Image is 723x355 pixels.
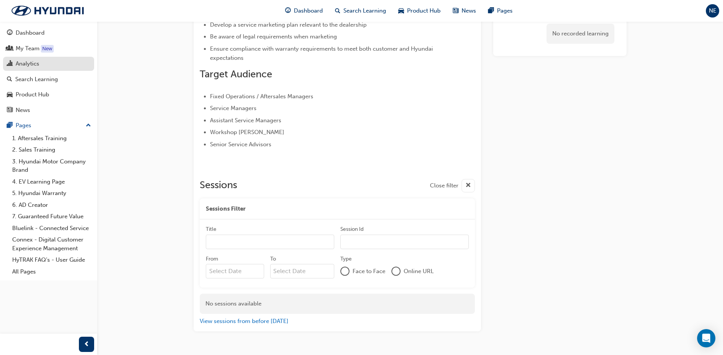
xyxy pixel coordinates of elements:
span: people-icon [7,45,13,52]
span: Dashboard [294,6,323,15]
div: Product Hub [16,90,49,99]
a: My Team [3,42,94,56]
span: search-icon [7,76,12,83]
div: Open Intercom Messenger [697,329,715,347]
button: Pages [3,118,94,133]
a: 1. Aftersales Training [9,133,94,144]
button: DashboardMy TeamAnalyticsSearch LearningProduct HubNews [3,24,94,118]
span: Face to Face [353,267,385,276]
a: Bluelink - Connected Service [9,222,94,234]
span: car-icon [398,6,404,16]
a: 2. Sales Training [9,144,94,156]
span: prev-icon [84,340,90,349]
span: search-icon [335,6,340,16]
div: News [16,106,30,115]
div: From [206,255,218,263]
h2: Sessions [200,179,237,192]
a: guage-iconDashboard [279,3,329,19]
span: Develop a service marketing plan relevant to the dealership [210,21,367,28]
span: News [462,6,476,15]
img: Trak [4,3,91,19]
input: Session Id [340,235,469,249]
span: car-icon [7,91,13,98]
span: chart-icon [7,61,13,67]
a: 5. Hyundai Warranty [9,187,94,199]
a: 3. Hyundai Motor Company Brand [9,156,94,176]
a: Product Hub [3,88,94,102]
input: Title [206,235,334,249]
span: Search Learning [343,6,386,15]
a: car-iconProduct Hub [392,3,447,19]
div: Analytics [16,59,39,68]
div: Search Learning [15,75,58,84]
span: guage-icon [285,6,291,16]
span: pages-icon [488,6,494,16]
a: 4. EV Learning Page [9,176,94,188]
a: pages-iconPages [482,3,519,19]
a: HyTRAK FAQ's - User Guide [9,254,94,266]
span: Sessions Filter [206,205,245,213]
button: View sessions from before [DATE] [200,317,289,326]
div: To [270,255,276,263]
div: Pages [16,121,31,130]
a: Dashboard [3,26,94,40]
input: To [270,264,335,278]
a: news-iconNews [447,3,482,19]
div: My Team [16,44,40,53]
span: news-icon [453,6,458,16]
input: From [206,264,264,278]
div: Title [206,225,216,233]
span: Be aware of legal requirements when marketing [210,33,337,40]
span: cross-icon [465,181,471,190]
a: 7. Guaranteed Future Value [9,211,94,222]
div: Session Id [340,225,364,233]
a: Connex - Digital Customer Experience Management [9,234,94,254]
div: Type [340,255,352,263]
div: Tooltip anchor [41,45,54,53]
div: No recorded learning [547,24,614,44]
span: Assistant Service Managers [210,117,281,124]
span: guage-icon [7,30,13,37]
span: up-icon [86,121,91,131]
span: Fixed Operations / Aftersales Managers [210,93,313,100]
span: Senior Service Advisors [210,141,271,148]
div: Dashboard [16,29,45,37]
span: Workshop [PERSON_NAME] [210,129,284,136]
span: Pages [497,6,513,15]
a: Search Learning [3,72,94,86]
button: Close filter [430,179,475,192]
span: Target Audience [200,68,272,80]
a: All Pages [9,266,94,278]
span: Ensure compliance with warranty requirements to meet both customer and Hyundai expectations [210,45,434,61]
span: pages-icon [7,122,13,129]
button: NE [706,4,719,18]
span: Close filter [430,181,458,190]
span: Online URL [404,267,434,276]
a: News [3,103,94,117]
span: Product Hub [407,6,441,15]
div: No sessions available [200,294,475,314]
a: search-iconSearch Learning [329,3,392,19]
span: Service Managers [210,105,256,112]
span: news-icon [7,107,13,114]
a: 6. AD Creator [9,199,94,211]
span: NE [709,6,717,15]
a: Analytics [3,57,94,71]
